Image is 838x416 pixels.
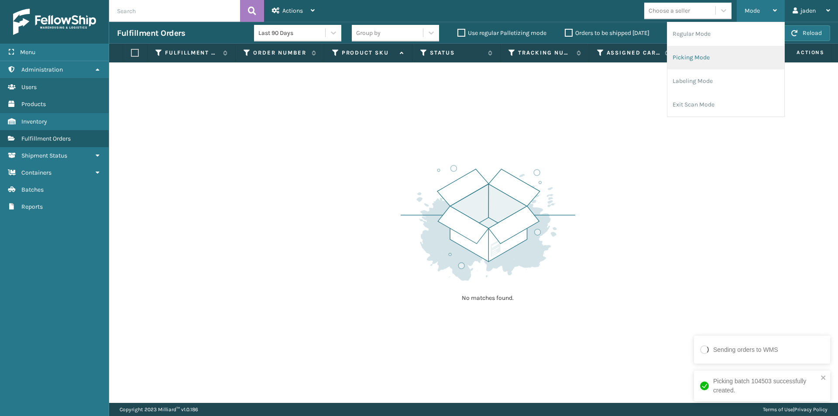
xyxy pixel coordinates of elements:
[117,28,185,38] h3: Fulfillment Orders
[21,83,37,91] span: Users
[713,377,818,395] div: Picking batch 104503 successfully created.
[120,403,198,416] p: Copyright 2023 Milliard™ v 1.0.186
[667,22,784,46] li: Regular Mode
[745,7,760,14] span: Mode
[607,49,660,57] label: Assigned Carrier Service
[13,9,96,35] img: logo
[768,45,830,60] span: Actions
[667,46,784,69] li: Picking Mode
[21,169,52,176] span: Containers
[282,7,303,14] span: Actions
[821,374,827,382] button: close
[21,152,67,159] span: Shipment Status
[20,48,35,56] span: Menu
[165,49,219,57] label: Fulfillment Order Id
[21,203,43,210] span: Reports
[253,49,307,57] label: Order Number
[518,49,572,57] label: Tracking Number
[356,28,381,38] div: Group by
[258,28,326,38] div: Last 90 Days
[783,25,830,41] button: Reload
[21,100,46,108] span: Products
[342,49,395,57] label: Product SKU
[21,118,47,125] span: Inventory
[21,66,63,73] span: Administration
[457,29,546,37] label: Use regular Palletizing mode
[21,186,44,193] span: Batches
[565,29,649,37] label: Orders to be shipped [DATE]
[430,49,484,57] label: Status
[667,93,784,117] li: Exit Scan Mode
[21,135,71,142] span: Fulfillment Orders
[713,345,778,354] div: Sending orders to WMS
[649,6,690,15] div: Choose a seller
[667,69,784,93] li: Labeling Mode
